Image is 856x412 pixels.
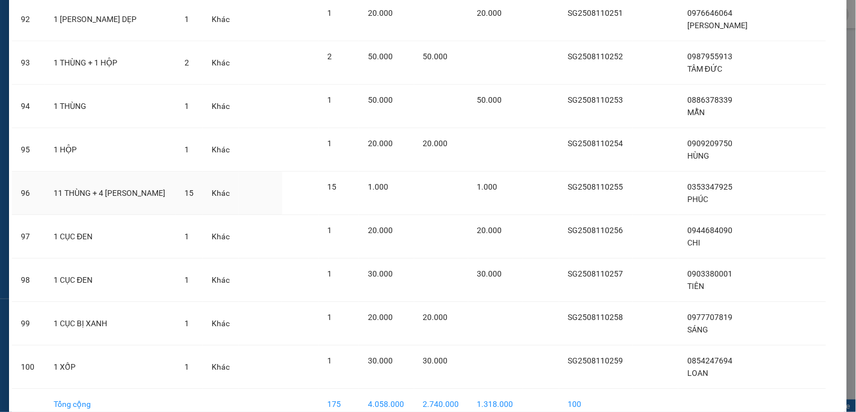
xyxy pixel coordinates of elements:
[185,145,189,154] span: 1
[368,52,393,61] span: 50.000
[568,182,624,191] span: SG2508110255
[12,128,45,172] td: 95
[12,85,45,128] td: 94
[687,182,732,191] span: 0353347925
[368,8,393,17] span: 20.000
[12,172,45,215] td: 96
[423,356,448,365] span: 30.000
[368,269,393,278] span: 30.000
[687,8,732,17] span: 0976646064
[477,269,502,278] span: 30.000
[328,8,332,17] span: 1
[12,41,45,85] td: 93
[185,275,189,284] span: 1
[203,215,239,258] td: Khác
[368,182,388,191] span: 1.000
[687,226,732,235] span: 0944684090
[687,325,708,334] span: SÁNG
[423,52,448,61] span: 50.000
[45,172,175,215] td: 11 THÙNG + 4 [PERSON_NAME]
[328,313,332,322] span: 1
[687,95,732,104] span: 0886378339
[368,313,393,322] span: 20.000
[477,95,502,104] span: 50.000
[368,356,393,365] span: 30.000
[477,182,498,191] span: 1.000
[568,356,624,365] span: SG2508110259
[185,102,189,111] span: 1
[687,313,732,322] span: 0977707819
[477,8,502,17] span: 20.000
[185,319,189,328] span: 1
[45,215,175,258] td: 1 CỤC ĐEN
[568,52,624,61] span: SG2508110252
[328,269,332,278] span: 1
[687,108,705,117] span: MẪN
[568,95,624,104] span: SG2508110253
[568,139,624,148] span: SG2508110254
[203,172,239,215] td: Khác
[45,302,175,345] td: 1 CỤC BỊ XANH
[328,52,332,61] span: 2
[687,64,722,73] span: TÂM ĐỨC
[687,195,708,204] span: PHÚC
[45,345,175,389] td: 1 XỐP
[687,52,732,61] span: 0987955913
[368,226,393,235] span: 20.000
[568,8,624,17] span: SG2508110251
[185,362,189,371] span: 1
[328,182,337,191] span: 15
[687,269,732,278] span: 0903380001
[687,139,732,148] span: 0909209750
[203,128,239,172] td: Khác
[568,313,624,322] span: SG2508110258
[203,258,239,302] td: Khác
[12,302,45,345] td: 99
[328,356,332,365] span: 1
[45,41,175,85] td: 1 THÙNG + 1 HỘP
[328,139,332,148] span: 1
[687,369,708,378] span: LOAN
[45,85,175,128] td: 1 THÙNG
[368,95,393,104] span: 50.000
[203,41,239,85] td: Khác
[185,15,189,24] span: 1
[687,356,732,365] span: 0854247694
[687,151,709,160] span: HÙNG
[203,345,239,389] td: Khác
[45,128,175,172] td: 1 HỘP
[328,95,332,104] span: 1
[568,269,624,278] span: SG2508110257
[185,189,194,198] span: 15
[568,226,624,235] span: SG2508110256
[12,215,45,258] td: 97
[45,258,175,302] td: 1 CỤC ĐEN
[687,21,748,30] span: [PERSON_NAME]
[203,85,239,128] td: Khác
[368,139,393,148] span: 20.000
[687,238,700,247] span: CHI
[687,282,704,291] span: TIÊN
[328,226,332,235] span: 1
[423,139,448,148] span: 20.000
[203,302,239,345] td: Khác
[12,258,45,302] td: 98
[185,58,189,67] span: 2
[185,232,189,241] span: 1
[477,226,502,235] span: 20.000
[12,345,45,389] td: 100
[423,313,448,322] span: 20.000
